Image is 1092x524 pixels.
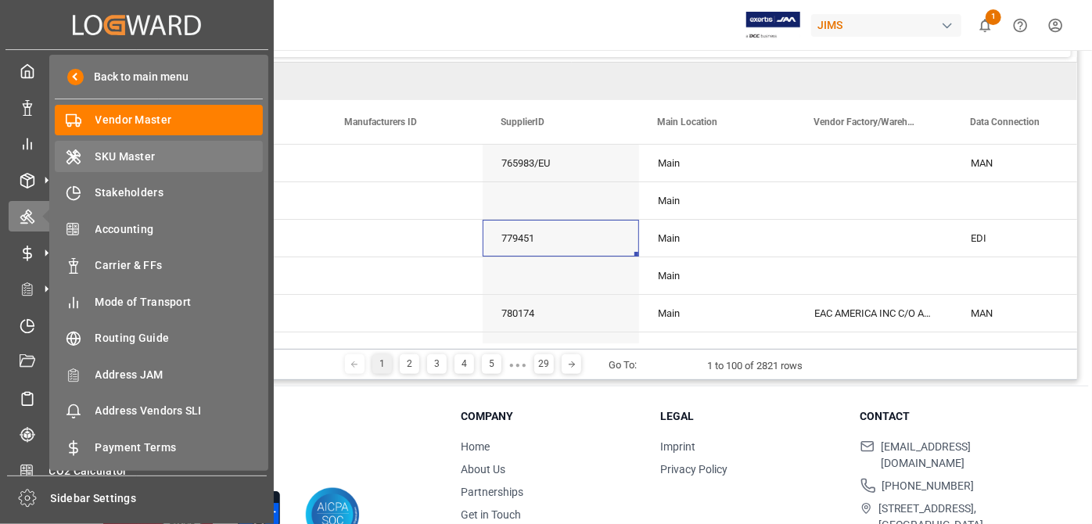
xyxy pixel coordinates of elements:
button: Help Center [1003,8,1038,43]
a: Address Vendors SLI [55,396,263,426]
span: Back to main menu [84,69,189,85]
div: Main [658,145,777,181]
div: 3 [427,354,447,374]
div: Main [658,221,777,257]
a: Data Management [9,92,265,122]
a: About Us [461,463,505,476]
div: Main [658,183,777,219]
div: EAC AMERICA INC C/O ALPS LOGISTICS HONG KONG LTD [796,295,952,332]
div: 29 [534,354,554,374]
a: Stakeholders [55,178,263,208]
a: CO2 Calculator [9,455,265,486]
span: Manufacturers ID [344,117,417,127]
a: Tracking Shipment [9,419,265,450]
span: CO2 Calculator [49,463,266,479]
span: Stakeholders [95,185,264,201]
span: Vendor Master [95,112,264,128]
div: Go To: [609,357,637,373]
a: Home [461,440,490,453]
div: ● ● ● [509,359,526,371]
span: SKU Master [95,149,264,165]
div: 5 [482,354,501,374]
a: Partnerships [461,486,523,498]
span: SupplierID [501,117,544,127]
a: My Cockpit [9,56,265,86]
h3: Legal [661,408,841,425]
div: 779451 [483,220,639,257]
a: Document Management [9,346,265,377]
div: 765983/EU [483,145,639,181]
h3: Contact [860,408,1040,425]
a: SKU Master [55,141,263,171]
span: Payment Terms [95,440,264,456]
a: Vendor Master [55,105,263,135]
div: 780174 [483,332,639,369]
div: Main [658,296,777,332]
span: Routing Guide [95,330,264,346]
div: MAN [971,145,1090,181]
a: Imprint [661,440,696,453]
div: MAN [971,296,1090,332]
a: Timeslot Management V2 [9,310,265,340]
span: 1 [986,9,1001,25]
h3: Company [461,408,641,425]
img: Exertis%20JAM%20-%20Email%20Logo.jpg_1722504956.jpg [746,12,800,39]
a: Carrier & FFs [55,250,263,281]
a: Get in Touch [461,508,521,521]
a: Address JAM [55,359,263,389]
div: 4 [454,354,474,374]
span: Address JAM [95,367,264,383]
div: 1 [372,354,392,374]
div: Main [658,258,777,294]
span: Data Connection [970,117,1040,127]
a: Accounting [55,214,263,244]
button: show 1 new notifications [968,8,1003,43]
div: 2 [400,354,419,374]
span: Sidebar Settings [51,490,268,507]
div: 1 to 100 of 2821 rows [707,358,803,374]
a: Payment Terms [55,432,263,462]
a: My Reports [9,128,265,159]
a: Privacy Policy [661,463,728,476]
span: Accounting [95,221,264,238]
span: [PHONE_NUMBER] [882,478,975,494]
div: JIMS [811,14,961,37]
span: Carrier & FFs [95,257,264,274]
div: EDI [971,221,1090,257]
div: Main [658,333,777,369]
span: Main Location [657,117,717,127]
button: JIMS [811,10,968,40]
div: API [971,333,1090,369]
span: [EMAIL_ADDRESS][DOMAIN_NAME] [881,439,1040,472]
span: Address Vendors SLI [95,403,264,419]
span: Mode of Transport [95,294,264,310]
div: 780174 [483,295,639,332]
a: Routing Guide [55,323,263,354]
a: Mode of Transport [55,286,263,317]
span: Vendor Factory/Warehouse name [814,117,918,127]
a: Sailing Schedules [9,382,265,413]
